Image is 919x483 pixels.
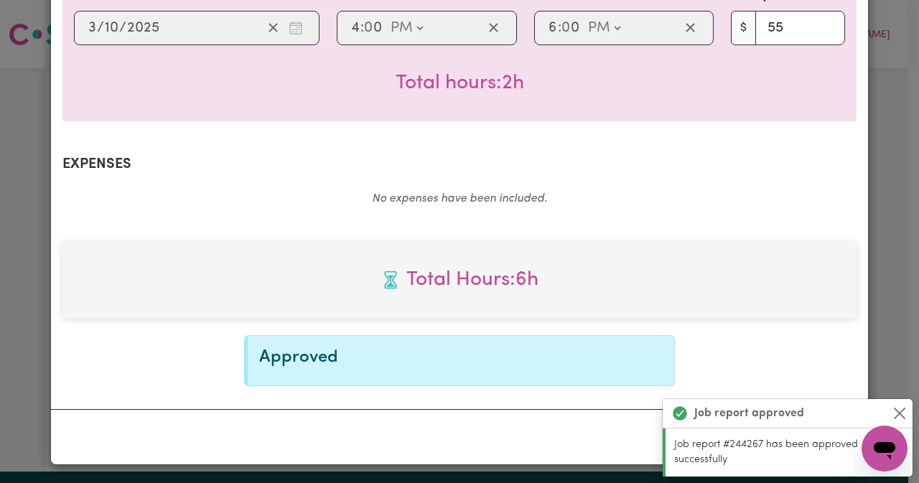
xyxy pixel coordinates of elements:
[891,405,908,422] button: Close
[731,11,756,45] span: $
[88,17,97,39] input: --
[372,193,547,205] em: No expenses have been included.
[126,17,160,39] input: ----
[548,17,558,39] input: --
[862,426,908,472] iframe: Button to launch messaging window
[694,405,804,422] strong: Job report approved
[119,20,126,36] span: /
[259,349,338,366] span: Approved
[74,265,845,295] span: Total hours worked: 6 hours
[558,20,561,36] span: :
[284,17,307,39] button: Enter the date of care work
[104,17,119,39] input: --
[561,21,570,35] span: 0
[262,17,284,39] button: Clear date
[350,17,360,39] input: --
[365,17,383,39] input: --
[97,20,104,36] span: /
[62,156,857,173] h2: Expenses
[360,20,364,36] span: :
[562,17,581,39] input: --
[396,73,524,93] span: Total hours worked: 2 hours
[674,437,904,468] p: Job report #244267 has been approved successfully
[364,21,373,35] span: 0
